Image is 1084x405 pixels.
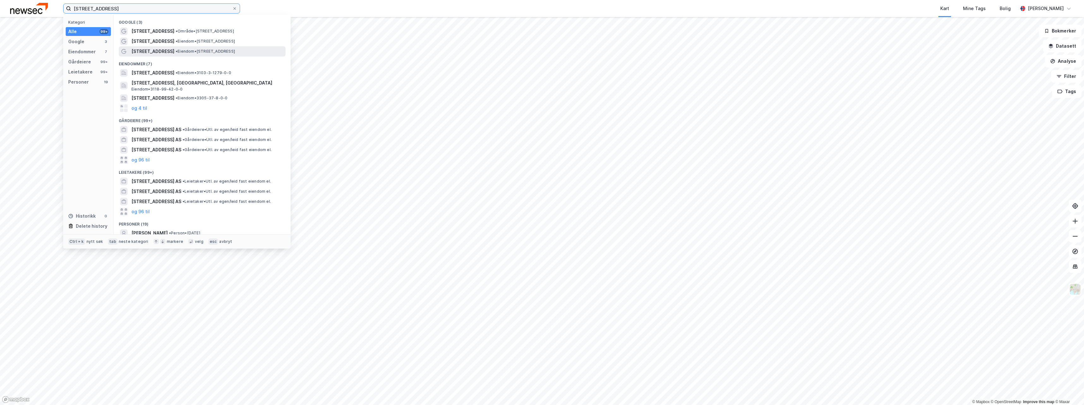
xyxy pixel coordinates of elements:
div: Historikk [68,212,96,220]
span: • [183,127,184,132]
span: Eiendom • [STREET_ADDRESS] [176,39,235,44]
span: • [183,189,184,194]
span: [STREET_ADDRESS] [131,27,174,35]
div: Kontrollprogram for chat [1052,375,1084,405]
div: esc [208,238,218,245]
div: Kategori [68,20,111,25]
div: Personer [68,78,89,86]
div: Google [68,38,84,45]
div: 99+ [99,59,108,64]
button: Filter [1051,70,1081,83]
span: Gårdeiere • Utl. av egen/leid fast eiendom el. [183,127,272,132]
span: [STREET_ADDRESS] [131,94,174,102]
div: nytt søk [87,239,103,244]
a: Mapbox [972,400,990,404]
div: Eiendommer [68,48,96,56]
input: Søk på adresse, matrikkel, gårdeiere, leietakere eller personer [71,4,232,13]
div: 0 [103,214,108,219]
span: [STREET_ADDRESS] [131,48,174,55]
div: Alle [68,28,77,35]
img: newsec-logo.f6e21ccffca1b3a03d2d.png [10,3,48,14]
span: [STREET_ADDRESS] AS [131,188,181,195]
span: [STREET_ADDRESS] AS [131,178,181,185]
span: Eiendom • 3118-99-42-0-0 [131,87,183,92]
div: 99+ [99,69,108,74]
div: Google (3) [114,15,291,26]
span: [STREET_ADDRESS] [131,69,174,77]
div: 19 [103,79,108,85]
span: Eiendom • [STREET_ADDRESS] [176,49,235,54]
span: • [176,96,178,100]
div: Personer (19) [114,217,291,228]
div: Bolig [1000,5,1011,12]
span: • [176,49,178,54]
span: [STREET_ADDRESS] AS [131,146,181,154]
button: og 96 til [131,208,150,215]
span: • [183,179,184,184]
span: [STREET_ADDRESS] AS [131,126,181,133]
span: Eiendom • 3305-37-8-0-0 [176,96,227,101]
a: Improve this map [1023,400,1054,404]
span: • [183,147,184,152]
span: Leietaker • Utl. av egen/leid fast eiendom el. [183,189,271,194]
div: Ctrl + k [68,238,85,245]
div: Kart [940,5,949,12]
span: Person • [DATE] [169,231,200,236]
div: Mine Tags [963,5,986,12]
span: Gårdeiere • Utl. av egen/leid fast eiendom el. [183,137,272,142]
span: Gårdeiere • Utl. av egen/leid fast eiendom el. [183,147,272,152]
span: • [176,29,178,33]
span: Område • [STREET_ADDRESS] [176,29,234,34]
div: Gårdeiere [68,58,91,66]
div: 3 [103,39,108,44]
div: Delete history [76,222,107,230]
span: • [183,137,184,142]
div: 7 [103,49,108,54]
button: Datasett [1043,40,1081,52]
div: Eiendommer (7) [114,56,291,68]
iframe: Chat Widget [1052,375,1084,405]
button: og 4 til [131,104,147,112]
span: [STREET_ADDRESS], [GEOGRAPHIC_DATA], [GEOGRAPHIC_DATA] [131,79,283,87]
div: Leietakere (99+) [114,165,291,176]
span: [STREET_ADDRESS] [131,38,174,45]
div: neste kategori [119,239,148,244]
span: • [169,231,171,235]
button: Bokmerker [1039,25,1081,37]
span: Leietaker • Utl. av egen/leid fast eiendom el. [183,199,271,204]
span: [STREET_ADDRESS] AS [131,198,181,205]
span: [PERSON_NAME] [131,229,168,237]
button: Tags [1052,85,1081,98]
button: Analyse [1045,55,1081,67]
div: Gårdeiere (99+) [114,113,291,125]
span: • [176,39,178,44]
a: OpenStreetMap [991,400,1021,404]
img: Z [1069,283,1081,295]
div: velg [195,239,203,244]
div: [PERSON_NAME] [1028,5,1064,12]
span: Eiendom • 3103-3-1279-0-0 [176,70,231,75]
div: Leietakere [68,68,93,76]
div: tab [108,238,117,245]
div: markere [167,239,183,244]
span: • [176,70,178,75]
span: [STREET_ADDRESS] AS [131,136,181,144]
a: Mapbox homepage [2,396,30,403]
span: Leietaker • Utl. av egen/leid fast eiendom el. [183,179,271,184]
div: avbryt [219,239,232,244]
span: • [183,199,184,204]
div: 99+ [99,29,108,34]
button: og 96 til [131,156,150,164]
